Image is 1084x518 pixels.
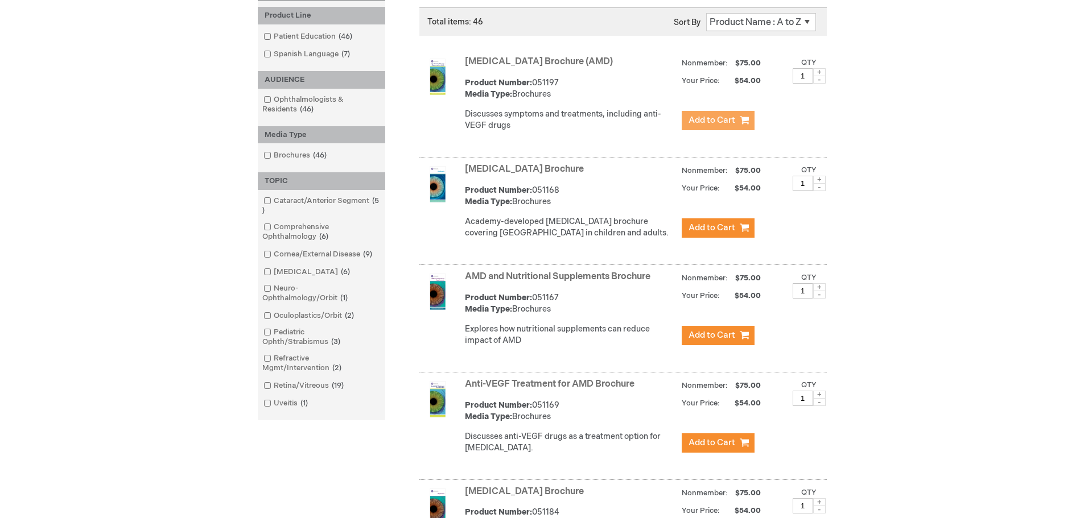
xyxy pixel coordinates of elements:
[682,271,728,285] strong: Nonmember:
[465,412,512,421] strong: Media Type:
[261,310,358,321] a: Oculoplastics/Orbit2
[316,232,331,241] span: 6
[329,363,344,372] span: 2
[465,89,512,99] strong: Media Type:
[261,380,348,391] a: Retina/Vitreous19
[793,498,813,513] input: Qty
[682,291,720,300] strong: Your Price:
[733,166,762,175] span: $75.00
[262,196,379,215] span: 5
[339,49,353,59] span: 7
[465,216,676,239] p: Academy-developed [MEDICAL_DATA] brochure covering [GEOGRAPHIC_DATA] in children and adults.
[722,399,762,408] span: $54.00
[337,293,351,302] span: 1
[682,486,728,500] strong: Nonmember:
[419,381,456,417] img: Anti-VEGF Treatment for AMD Brochure
[793,283,813,299] input: Qty
[465,379,634,389] a: Anti-VEGF Treatment for AMD Brochure
[336,32,355,41] span: 46
[310,151,329,160] span: 46
[682,379,728,393] strong: Nonmember:
[261,283,382,304] a: Neuro-Ophthalmology/Orbit1
[722,76,762,85] span: $54.00
[733,488,762,498] span: $75.00
[682,184,720,193] strong: Your Price:
[465,486,584,497] a: [MEDICAL_DATA] Brochure
[682,164,728,178] strong: Nonmember:
[297,105,316,114] span: 46
[465,56,613,67] a: [MEDICAL_DATA] Brochure (AMD)
[674,18,700,27] label: Sort By
[329,381,347,390] span: 19
[793,391,813,406] input: Qty
[689,437,735,448] span: Add to Cart
[465,197,512,206] strong: Media Type:
[801,58,817,67] label: Qty
[689,330,735,341] span: Add to Cart
[465,185,676,208] div: 051168 Brochures
[261,31,357,42] a: Patient Education46
[722,184,762,193] span: $54.00
[465,271,650,282] a: AMD and Nutritional Supplements Brochure
[682,76,720,85] strong: Your Price:
[258,71,385,89] div: AUDIENCE
[465,304,512,314] strong: Media Type:
[801,165,817,175] label: Qty
[801,488,817,497] label: Qty
[258,7,385,24] div: Product Line
[682,506,720,515] strong: Your Price:
[261,353,382,374] a: Refractive Mgmt/Intervention2
[328,337,343,346] span: 3
[465,78,532,88] strong: Product Number:
[360,250,375,259] span: 9
[682,111,755,130] button: Add to Cart
[793,68,813,84] input: Qty
[722,506,762,515] span: $54.00
[682,218,755,238] button: Add to Cart
[465,507,532,517] strong: Product Number:
[733,273,762,283] span: $75.00
[427,17,483,27] span: Total items: 46
[682,399,720,408] strong: Your Price:
[261,150,331,161] a: Brochures46
[258,126,385,144] div: Media Type
[465,324,676,346] p: Explores how nutritional supplements can reduce impact of AMD
[465,77,676,100] div: 051197 Brochures
[689,115,735,126] span: Add to Cart
[465,292,676,315] div: 051167 Brochures
[733,59,762,68] span: $75.00
[419,273,456,310] img: AMD and Nutritional Supplements Brochure
[465,400,676,422] div: 051169 Brochures
[419,59,456,95] img: Age-Related Macular Degeneration Brochure (AMD)
[465,293,532,302] strong: Product Number:
[465,109,676,131] p: Discusses symptoms and treatments, including anti-VEGF drugs
[733,381,762,390] span: $75.00
[682,433,755,453] button: Add to Cart
[261,94,382,115] a: Ophthalmologists & Residents46
[419,166,456,202] img: Amblyopia Brochure
[682,326,755,345] button: Add to Cart
[261,49,355,60] a: Spanish Language7
[465,164,584,175] a: [MEDICAL_DATA] Brochure
[793,176,813,191] input: Qty
[465,185,532,195] strong: Product Number:
[258,172,385,190] div: TOPIC
[261,327,382,347] a: Pediatric Ophth/Strabismus3
[298,399,311,408] span: 1
[261,249,377,260] a: Cornea/External Disease9
[682,56,728,71] strong: Nonmember:
[338,267,353,276] span: 6
[722,291,762,300] span: $54.00
[342,311,357,320] span: 2
[261,398,312,409] a: Uveitis1
[261,267,355,277] a: [MEDICAL_DATA]6
[801,273,817,282] label: Qty
[261,196,382,216] a: Cataract/Anterior Segment5
[465,400,532,410] strong: Product Number:
[465,431,676,454] div: Discusses anti-VEGF drugs as a treatment option for [MEDICAL_DATA].
[689,222,735,233] span: Add to Cart
[801,380,817,389] label: Qty
[261,222,382,242] a: Comprehensive Ophthalmology6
